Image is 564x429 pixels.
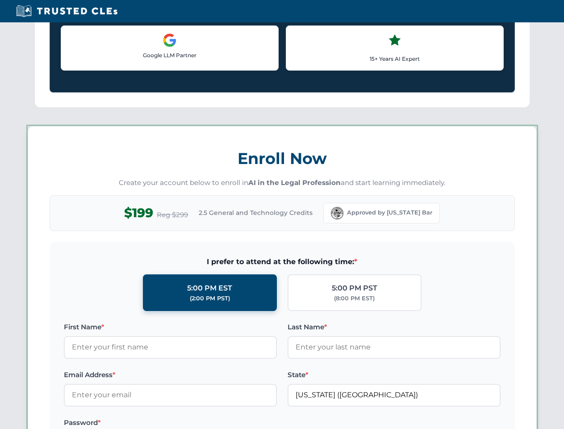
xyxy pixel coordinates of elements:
img: Trusted CLEs [13,4,120,18]
div: (2:00 PM PST) [190,294,230,303]
p: 15+ Years AI Expert [293,55,496,63]
strong: AI in the Legal Profession [248,178,341,187]
label: Last Name [288,322,501,332]
label: State [288,370,501,380]
label: First Name [64,322,277,332]
label: Email Address [64,370,277,380]
span: Reg $299 [157,210,188,220]
span: I prefer to attend at the following time: [64,256,501,268]
input: Florida (FL) [288,384,501,406]
span: $199 [124,203,153,223]
div: (8:00 PM EST) [334,294,375,303]
img: Google [163,33,177,47]
input: Enter your email [64,384,277,406]
p: Google LLM Partner [68,51,271,59]
input: Enter your last name [288,336,501,358]
div: 5:00 PM EST [187,282,232,294]
label: Password [64,417,277,428]
span: 2.5 General and Technology Credits [199,208,313,218]
div: 5:00 PM PST [332,282,377,294]
p: Create your account below to enroll in and start learning immediately. [50,178,515,188]
input: Enter your first name [64,336,277,358]
img: Florida Bar [331,207,343,219]
span: Approved by [US_STATE] Bar [347,208,432,217]
h3: Enroll Now [50,144,515,172]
